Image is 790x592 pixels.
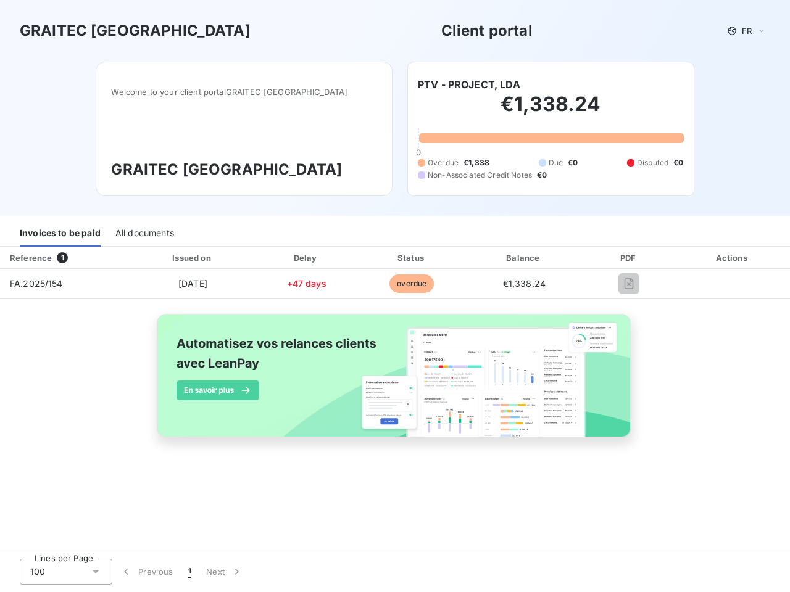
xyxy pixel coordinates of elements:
span: [DATE] [178,278,207,289]
img: banner [146,306,644,458]
button: Previous [112,559,181,585]
span: €0 [568,157,578,168]
span: 0 [416,147,421,157]
span: 1 [57,252,68,263]
h3: GRAITEC [GEOGRAPHIC_DATA] [20,20,251,42]
span: €1,338.24 [503,278,546,289]
span: 100 [30,565,45,578]
span: +47 days [287,278,326,289]
div: Reference [10,253,52,263]
span: FR [742,26,752,36]
span: €0 [673,157,683,168]
div: Delay [257,252,355,264]
span: Due [549,157,563,168]
span: FA.2025/154 [10,278,63,289]
div: Balance [468,252,581,264]
h2: €1,338.24 [418,92,684,129]
div: Actions [678,252,788,264]
button: 1 [181,559,199,585]
h6: PTV - PROJECT, LDA [418,77,520,92]
span: Disputed [637,157,668,168]
h3: GRAITEC [GEOGRAPHIC_DATA] [111,158,377,181]
div: All documents [115,221,174,247]
button: Next [199,559,251,585]
span: Overdue [428,157,459,168]
span: Welcome to your client portal GRAITEC [GEOGRAPHIC_DATA] [111,87,377,97]
div: Issued on [133,252,252,264]
span: overdue [389,274,434,293]
span: €0 [537,170,547,181]
span: Non-Associated Credit Notes [428,170,532,181]
div: Invoices to be paid [20,221,101,247]
span: €1,338 [464,157,489,168]
span: 1 [188,565,191,578]
div: Status [360,252,463,264]
h3: Client portal [441,20,533,42]
div: PDF [585,252,673,264]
